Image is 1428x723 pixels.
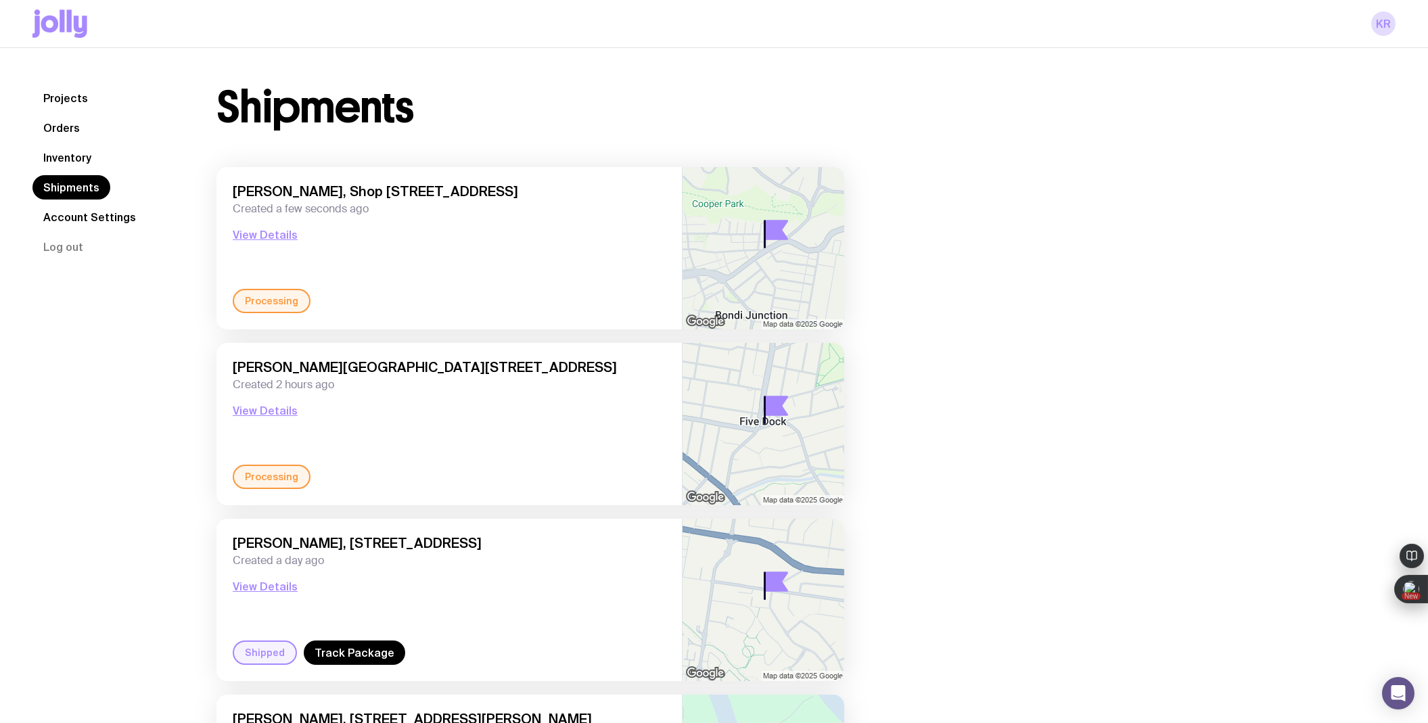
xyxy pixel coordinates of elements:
[32,145,102,170] a: Inventory
[233,378,666,392] span: Created 2 hours ago
[32,235,94,259] button: Log out
[233,289,310,313] div: Processing
[216,86,413,129] h1: Shipments
[233,535,666,551] span: [PERSON_NAME], [STREET_ADDRESS]
[683,343,844,505] img: staticmap
[233,465,310,489] div: Processing
[233,640,297,665] div: Shipped
[233,202,666,216] span: Created a few seconds ago
[683,167,844,329] img: staticmap
[304,640,405,665] a: Track Package
[32,205,147,229] a: Account Settings
[233,227,298,243] button: View Details
[233,183,666,200] span: [PERSON_NAME], Shop [STREET_ADDRESS]
[32,175,110,200] a: Shipments
[32,86,99,110] a: Projects
[683,519,844,681] img: staticmap
[1371,11,1396,36] a: KR
[1382,677,1414,709] div: Open Intercom Messenger
[233,554,666,567] span: Created a day ago
[233,359,666,375] span: [PERSON_NAME][GEOGRAPHIC_DATA][STREET_ADDRESS]
[233,402,298,419] button: View Details
[233,578,298,594] button: View Details
[32,116,91,140] a: Orders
